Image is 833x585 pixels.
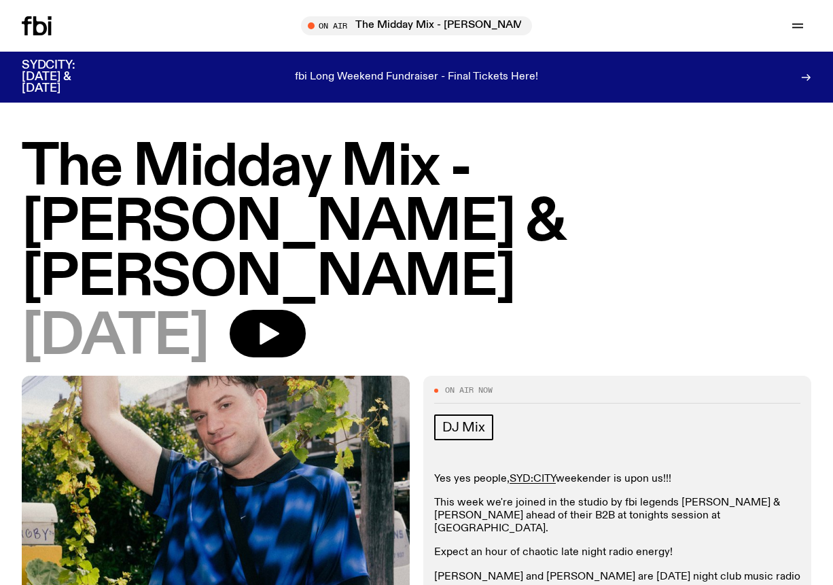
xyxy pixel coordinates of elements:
a: SYD:CITY [510,474,556,484]
button: On AirThe Midday Mix - [PERSON_NAME] & [PERSON_NAME] [301,16,532,35]
span: On Air Now [445,387,493,394]
span: [DATE] [22,310,208,365]
p: Yes yes people, weekender is upon us!!! [434,473,800,486]
p: Expect an hour of chaotic late night radio energy! [434,546,800,559]
h1: The Midday Mix - [PERSON_NAME] & [PERSON_NAME] [22,141,811,306]
a: DJ Mix [434,414,493,440]
span: DJ Mix [442,420,485,435]
p: fbi Long Weekend Fundraiser - Final Tickets Here! [295,71,538,84]
p: This week we're joined in the studio by fbi legends [PERSON_NAME] & [PERSON_NAME] ahead of their ... [434,497,800,536]
h3: SYDCITY: [DATE] & [DATE] [22,60,109,94]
